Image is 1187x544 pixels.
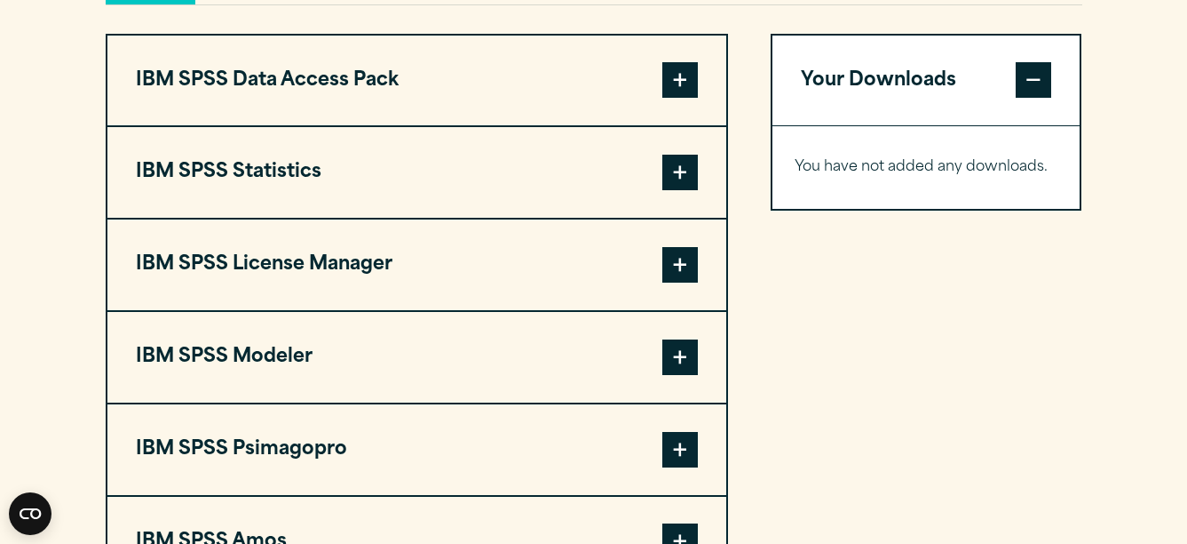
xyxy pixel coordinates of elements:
[107,404,726,495] button: IBM SPSS Psimagopro
[107,36,726,126] button: IBM SPSS Data Access Pack
[107,127,726,218] button: IBM SPSS Statistics
[107,220,726,310] button: IBM SPSS License Manager
[772,125,1080,209] div: Your Downloads
[795,155,1058,180] p: You have not added any downloads.
[107,312,726,403] button: IBM SPSS Modeler
[772,36,1080,126] button: Your Downloads
[9,492,51,535] button: Open CMP widget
